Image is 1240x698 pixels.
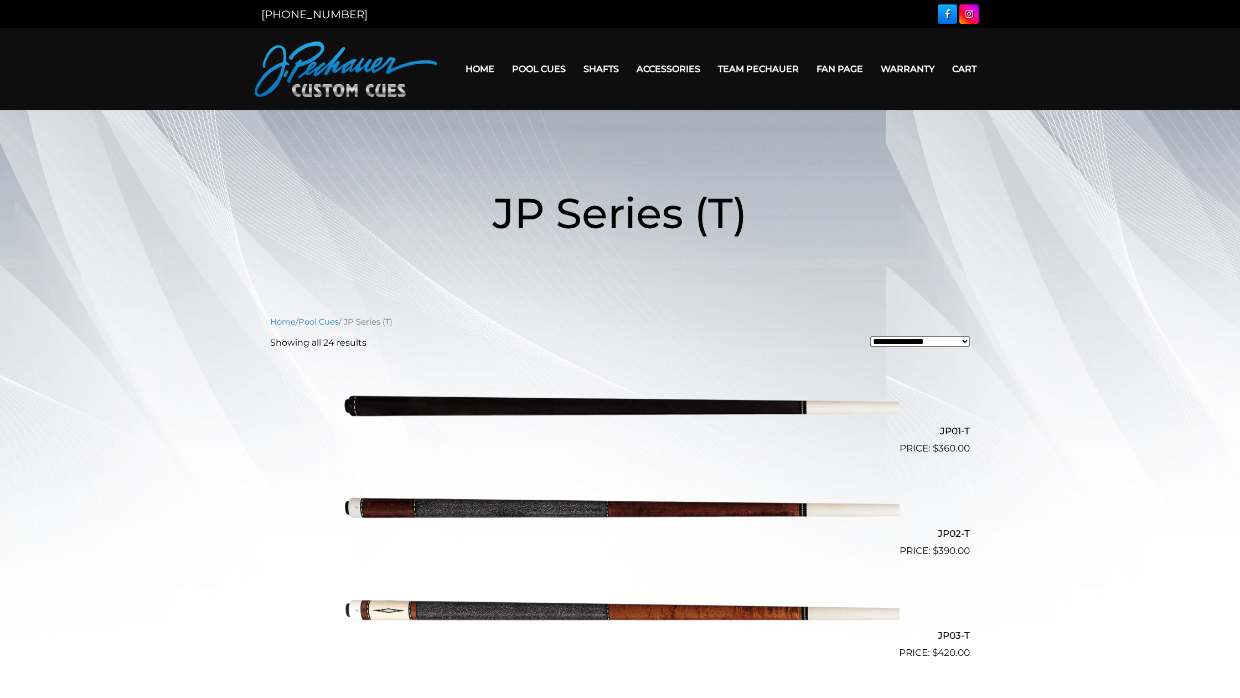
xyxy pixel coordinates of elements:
select: Shop order [870,336,970,347]
a: Fan Page [808,55,872,83]
span: JP Series (T) [493,187,747,239]
img: Pechauer Custom Cues [255,42,437,97]
a: Pool Cues [503,55,575,83]
a: Home [270,317,296,327]
bdi: 390.00 [933,545,970,556]
a: JP01-T $360.00 [270,358,970,456]
p: Showing all 24 results [270,336,366,350]
a: Home [457,55,503,83]
a: [PHONE_NUMBER] [261,8,368,21]
a: Accessories [628,55,709,83]
a: Team Pechauer [709,55,808,83]
nav: Breadcrumb [270,316,970,328]
a: Shafts [575,55,628,83]
bdi: 360.00 [933,443,970,454]
img: JP03-T [340,563,900,656]
span: $ [933,443,938,454]
a: JP03-T $420.00 [270,563,970,660]
span: $ [933,545,938,556]
img: JP02-T [340,460,900,553]
a: JP02-T $390.00 [270,460,970,558]
a: Pool Cues [298,317,339,327]
h2: JP03-T [270,625,970,646]
a: Warranty [872,55,943,83]
h2: JP02-T [270,523,970,543]
bdi: 420.00 [932,647,970,658]
a: Cart [943,55,985,83]
img: JP01-T [340,358,900,451]
span: $ [932,647,938,658]
h2: JP01-T [270,421,970,442]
